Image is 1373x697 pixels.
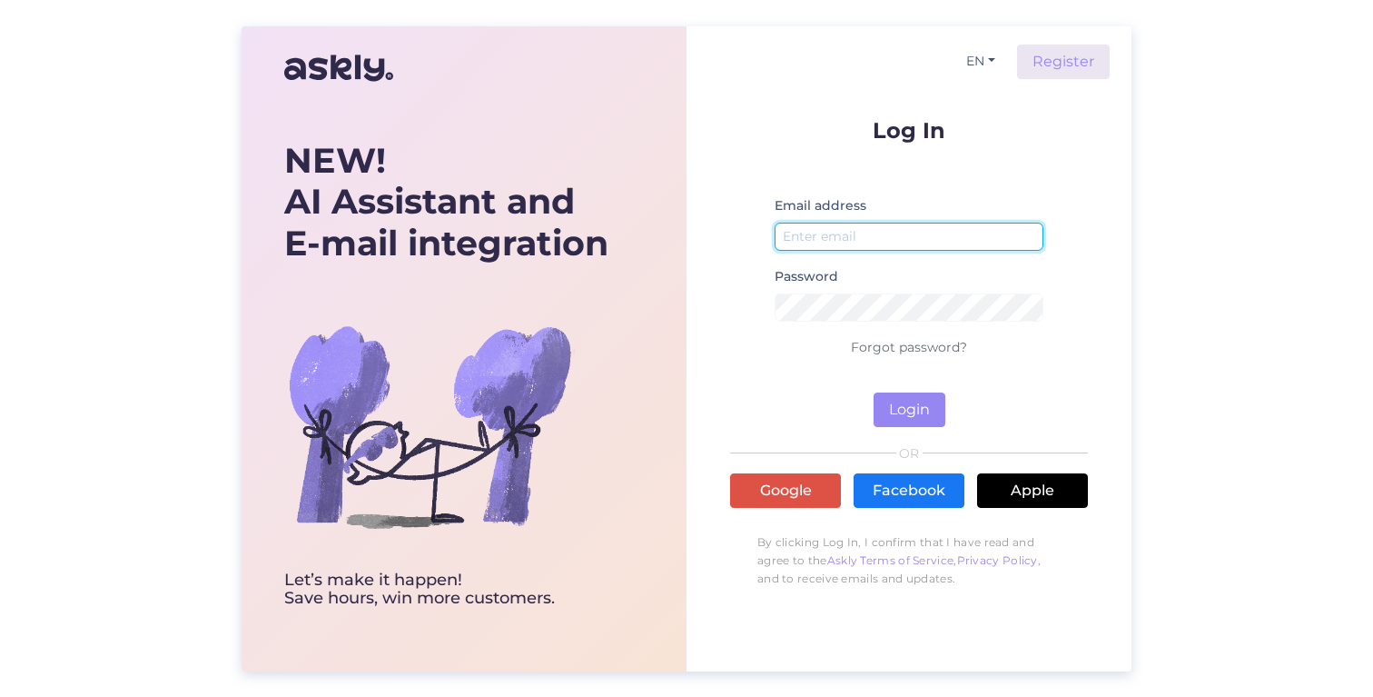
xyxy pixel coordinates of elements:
button: Login [874,393,945,427]
a: Google [730,473,841,508]
img: bg-askly [284,281,575,572]
label: Email address [775,196,866,215]
a: Askly Terms of Service [827,553,954,567]
a: Register [1017,45,1110,79]
div: Let’s make it happen! Save hours, win more customers. [284,572,608,608]
label: Password [775,267,838,286]
p: By clicking Log In, I confirm that I have read and agree to the , , and to receive emails and upd... [730,524,1088,597]
p: Log In [730,119,1088,142]
a: Forgot password? [851,339,967,355]
button: EN [959,48,1003,75]
input: Enter email [775,223,1043,251]
a: Facebook [854,473,964,508]
b: NEW! [284,139,386,182]
a: Apple [977,473,1088,508]
img: Askly [284,46,393,90]
a: Privacy Policy [957,553,1038,567]
span: OR [896,447,923,460]
div: AI Assistant and E-mail integration [284,140,608,264]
